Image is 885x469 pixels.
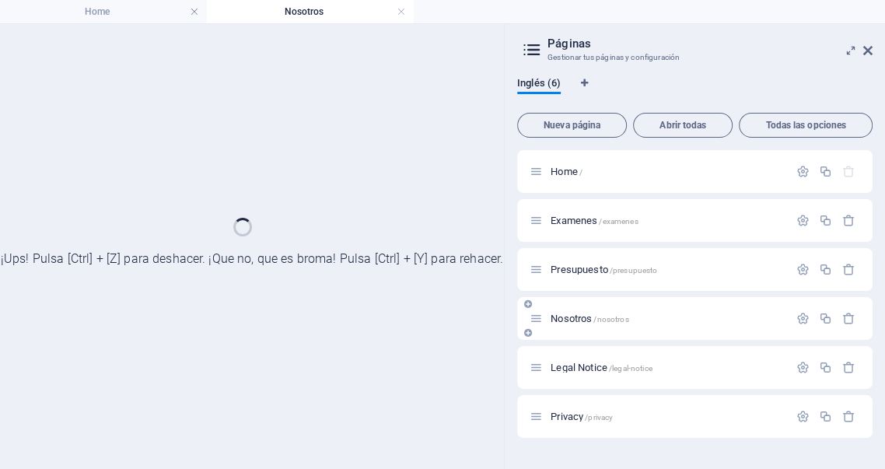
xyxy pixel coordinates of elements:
div: Duplicar [819,410,832,423]
div: Configuración [796,263,810,276]
span: Nueva página [524,121,620,130]
span: /privacy [585,413,613,422]
div: Duplicar [819,312,832,325]
div: Duplicar [819,165,832,178]
button: Abrir todas [633,113,733,138]
div: Eliminar [842,410,855,423]
span: Presupuesto [551,264,657,275]
span: Todas las opciones [746,121,866,130]
span: /legal-notice [609,364,652,373]
span: Haz clic para abrir la página [551,411,613,422]
div: Privacy/privacy [546,411,789,422]
div: Eliminar [842,263,855,276]
h2: Páginas [547,37,873,51]
div: Presupuesto/presupuesto [546,264,789,275]
div: Home/ [546,166,789,177]
span: Haz clic para abrir la página [551,313,628,324]
span: Examenes [551,215,638,226]
span: Inglés (6) [517,74,561,96]
div: Legal Notice/legal-notice [546,362,789,373]
div: Eliminar [842,214,855,227]
div: Duplicar [819,361,832,374]
div: Examenes/examenes [546,215,789,226]
div: La página principal no puede eliminarse [842,165,855,178]
span: / [579,168,582,177]
div: Nosotros/nosotros [546,313,789,324]
span: Haz clic para abrir la página [551,166,582,177]
span: /presupuesto [610,266,658,275]
div: Configuración [796,410,810,423]
div: Configuración [796,214,810,227]
div: Configuración [796,312,810,325]
div: Duplicar [819,214,832,227]
div: Configuración [796,165,810,178]
h3: Gestionar tus páginas y configuración [547,51,841,65]
span: /examenes [599,217,638,226]
span: /nosotros [593,315,628,324]
div: Eliminar [842,361,855,374]
div: Configuración [796,361,810,374]
div: Duplicar [819,263,832,276]
h4: Nosotros [207,3,414,20]
div: Pestañas de idiomas [517,77,873,107]
span: Haz clic para abrir la página [551,362,652,373]
button: Nueva página [517,113,627,138]
button: Todas las opciones [739,113,873,138]
span: Abrir todas [640,121,726,130]
div: Eliminar [842,312,855,325]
